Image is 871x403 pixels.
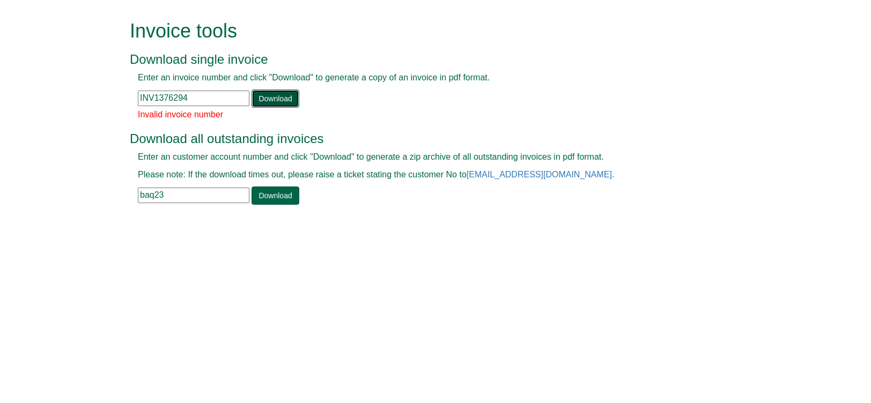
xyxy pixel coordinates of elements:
[252,89,299,108] a: Download
[138,72,709,84] p: Enter an invoice number and click "Download" to generate a copy of an invoice in pdf format.
[138,169,709,181] p: Please note: If the download times out, please raise a ticket stating the customer No to .
[138,151,709,163] p: Enter an customer account number and click "Download" to generate a zip archive of all outstandin...
[467,170,612,179] a: [EMAIL_ADDRESS][DOMAIN_NAME]
[130,20,717,42] h1: Invoice tools
[138,110,223,119] span: Invalid invoice number
[130,53,717,66] h3: Download single invoice
[138,91,249,106] input: e.g. INV1234
[130,132,717,146] h3: Download all outstanding invoices
[138,188,249,203] input: e.g. BLA02
[252,186,299,205] a: Download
